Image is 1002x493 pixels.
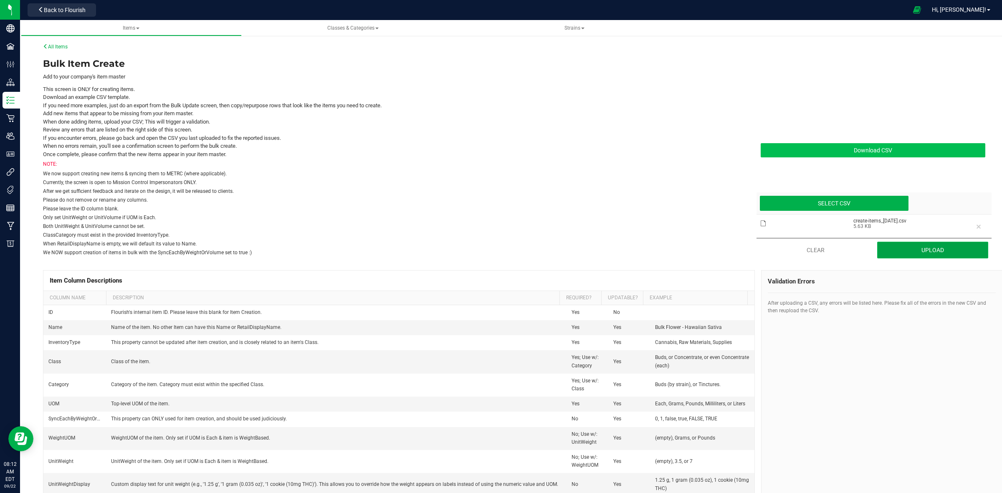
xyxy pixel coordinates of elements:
[43,109,742,118] li: Add new items that appear to be missing from your item master.
[6,150,15,158] inline-svg: User Roles
[43,150,742,159] li: Once complete, please confirm that the new items appear in your item master.
[760,196,908,211] div: Select CSV
[853,218,906,224] span: create-items_2025-09-22.csv
[650,374,754,397] td: Buds (by strain), or Tinctures.
[43,450,106,473] td: UnitWeight
[6,96,15,104] inline-svg: Inventory
[608,397,650,412] td: Yes
[567,412,608,427] td: No
[43,291,106,305] th: Column Name
[106,335,567,350] td: This property cannot be updated after item creation, and is closely related to an item's Class.
[6,222,15,230] inline-svg: Manufacturing
[650,450,754,473] td: (empty), 3.5, or 7
[43,118,742,126] li: When done adding items, upload your CSV; This will trigger a validation.
[43,161,57,167] span: NOTE:
[43,171,227,177] span: We now support creating new items & syncing them to METRC (where applicable).
[932,6,986,13] span: Hi, [PERSON_NAME]!
[650,412,754,427] td: 0, 1, false, true, FALSE, TRUE
[567,335,608,350] td: Yes
[43,250,252,255] span: We NOW support creation of items in bulk with the SyncEachByWeightOrVolume set to true :)
[43,44,68,50] a: All Items
[567,427,608,450] td: No; Use w/: UnitWeight
[643,291,747,305] th: Example
[43,232,170,238] span: ClassCategory must exist in the provided InventoryType.
[106,291,559,305] th: Description
[4,460,16,483] p: 08:12 AM EDT
[28,3,96,17] button: Back to Flourish
[43,93,742,101] li: Download an example CSV template.
[768,277,996,286] div: Validation Errors
[43,101,742,110] li: If you need more examples, just do an export from the Bulk Update screen, then copy/repurpose row...
[853,224,906,229] span: 5.63 KB
[559,291,601,305] th: Required?
[106,397,567,412] td: Top-level UOM of the item.
[6,114,15,122] inline-svg: Retail
[8,426,33,451] iframe: Resource center
[43,58,125,69] span: Bulk Item Create
[6,240,15,248] inline-svg: Billing
[43,305,106,320] td: ID
[608,412,650,427] td: Yes
[6,42,15,51] inline-svg: Facilities
[877,242,989,258] button: Upload
[650,335,754,350] td: Cannabis, Raw Materials, Supplies
[567,374,608,397] td: Yes; Use w/: Class
[43,134,742,142] li: If you encounter errors, please go back and open the CSV you last uploaded to fix the reported is...
[6,204,15,212] inline-svg: Reports
[43,427,106,450] td: WeightUOM
[760,242,871,258] button: Clear
[43,223,145,229] span: Both UnitWeight & UnitVolume cannot be set.
[43,350,106,373] td: Class
[608,427,650,450] td: Yes
[106,450,567,473] td: UnitWeight of the item. Only set if UOM is Each & item is WeightBased.
[106,320,567,335] td: Name of the item. No other Item can have this Name or RetailDisplayName.
[567,350,608,373] td: Yes; Use w/: Category
[43,335,106,350] td: InventoryType
[106,412,567,427] td: This property can ONLY used for item creation, and should be used judiciously.
[650,397,754,412] td: Each, Grams, Pounds, Milliliters, or Liters
[567,397,608,412] td: Yes
[6,168,15,176] inline-svg: Integrations
[608,320,650,335] td: Yes
[43,412,106,427] td: SyncEachByWeightOrVolumeUom
[608,350,650,373] td: Yes
[43,142,742,150] li: When no errors remain, you'll see a confirmation screen to perform the bulk create.
[44,7,86,13] span: Back to Flourish
[43,73,125,80] span: Add to your company's item master
[43,397,106,412] td: UOM
[106,374,567,397] td: Category of the item. Category must exist within the specified Class.
[327,25,379,31] span: Classes & Categories
[608,305,650,320] td: No
[123,25,139,31] span: Items
[6,24,15,33] inline-svg: Company
[567,450,608,473] td: No; Use w/: WeightUOM
[50,277,122,284] span: Item Column Descriptions
[650,320,754,335] td: Bulk Flower - Hawaiian Sativa
[768,300,986,313] span: After uploading a CSV, any errors will be listed here. Please fix all of the errors in the new CS...
[564,25,584,31] span: Strains
[6,78,15,86] inline-svg: Distribution
[43,206,119,212] span: Please leave the ID column blank.
[6,60,15,68] inline-svg: Configuration
[567,320,608,335] td: Yes
[971,220,986,235] button: Remove
[106,427,567,450] td: WeightUOM of the item. Only set if UOM is Each & item is WeightBased.
[608,450,650,473] td: Yes
[608,335,650,350] td: Yes
[601,291,643,305] th: Updatable?
[106,350,567,373] td: Class of the item.
[43,180,197,185] span: Currently, the screen is open to Mission Control Impersonators ONLY.
[43,126,742,134] li: Review any errors that are listed on the right side of this screen.
[43,215,156,220] span: Only set UnitWeight or UnitVolume if UOM is Each.
[106,305,567,320] td: Flourish's internal item ID. Please leave this blank for Item Creation.
[908,2,926,18] span: Open Ecommerce Menu
[650,427,754,450] td: (empty), Grams, or Pounds
[6,132,15,140] inline-svg: Users
[43,241,197,247] span: When RetailDisplayName is empty, we will default its value to Name.
[43,197,148,203] span: Please do not remove or rename any columns.
[6,186,15,194] inline-svg: Tags
[608,374,650,397] td: Yes
[650,350,754,373] td: Buds, or Concentrate, or even Concentrate (each)
[43,320,106,335] td: Name
[43,85,742,94] li: This screen is ONLY for creating items.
